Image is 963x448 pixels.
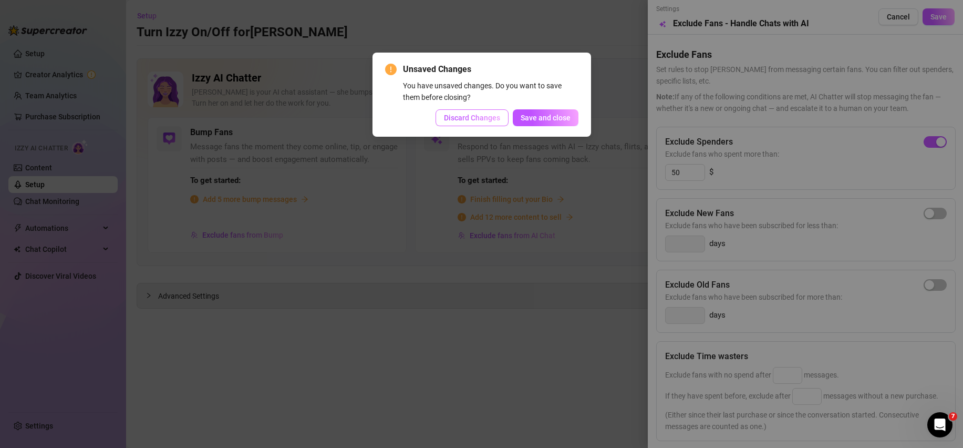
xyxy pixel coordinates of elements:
button: Save and close [513,109,578,126]
div: You have unsaved changes. Do you want to save them before closing? [403,80,578,103]
span: 7 [949,412,957,421]
button: Discard Changes [436,109,509,126]
span: Save and close [521,114,571,122]
span: exclamation-circle [385,64,397,75]
span: Discard Changes [444,114,500,122]
span: Unsaved Changes [403,63,578,76]
iframe: Intercom live chat [927,412,952,437]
